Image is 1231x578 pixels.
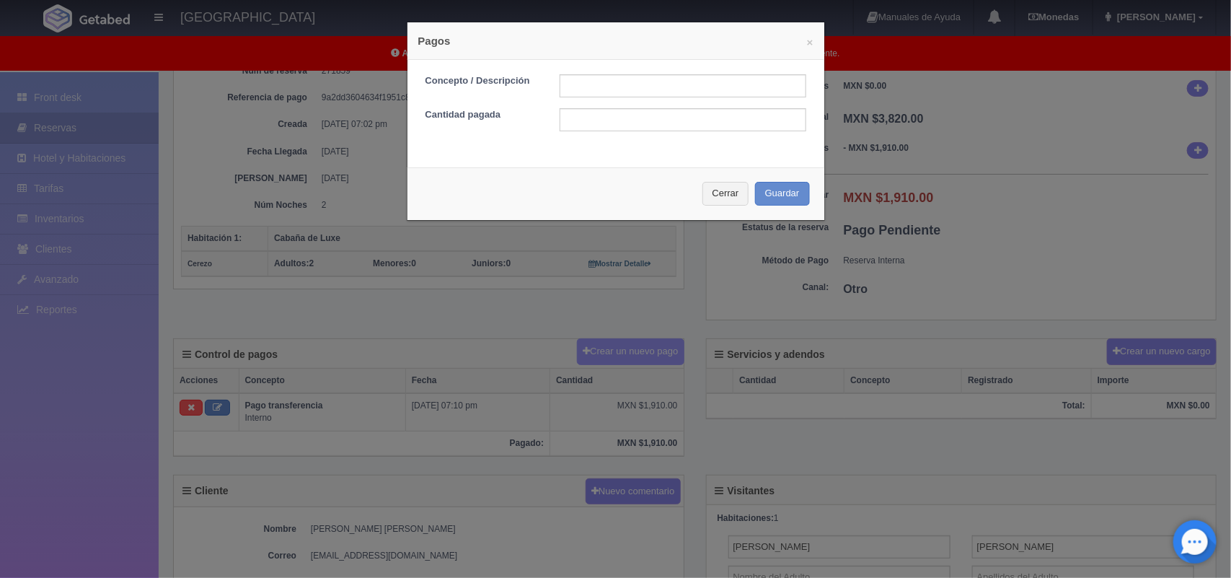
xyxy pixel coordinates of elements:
[755,182,810,206] button: Guardar
[418,33,813,48] h4: Pagos
[415,108,549,122] label: Cantidad pagada
[807,37,813,48] button: ×
[415,74,549,88] label: Concepto / Descripción
[702,182,749,206] button: Cerrar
